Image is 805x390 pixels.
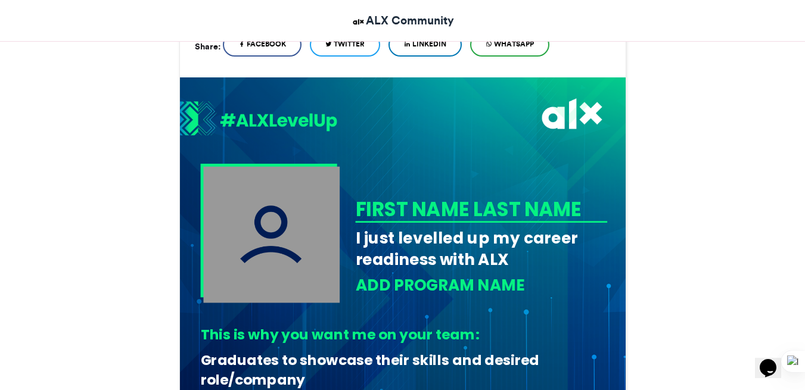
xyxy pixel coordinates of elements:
[223,33,302,57] a: Facebook
[180,101,337,139] img: 1721821317.056-e66095c2f9b7be57613cf5c749b4708f54720bc2.png
[203,166,340,302] img: user_filled.png
[200,351,598,389] div: Graduates to showcase their skills and desired role/company
[494,39,534,49] span: WhatsApp
[412,39,446,49] span: LinkedIn
[334,39,365,49] span: Twitter
[355,274,607,297] div: ADD PROGRAM NAME
[200,325,598,345] div: This is why you want me on your team:
[355,227,607,270] div: I just levelled up my career readiness with ALX
[755,342,793,378] iframe: chat widget
[247,39,286,49] span: Facebook
[355,195,603,223] div: FIRST NAME LAST NAME
[310,33,380,57] a: Twitter
[351,12,454,29] a: ALX Community
[388,33,462,57] a: LinkedIn
[351,14,366,29] img: ALX Community
[195,39,220,54] h5: Share:
[470,33,549,57] a: WhatsApp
